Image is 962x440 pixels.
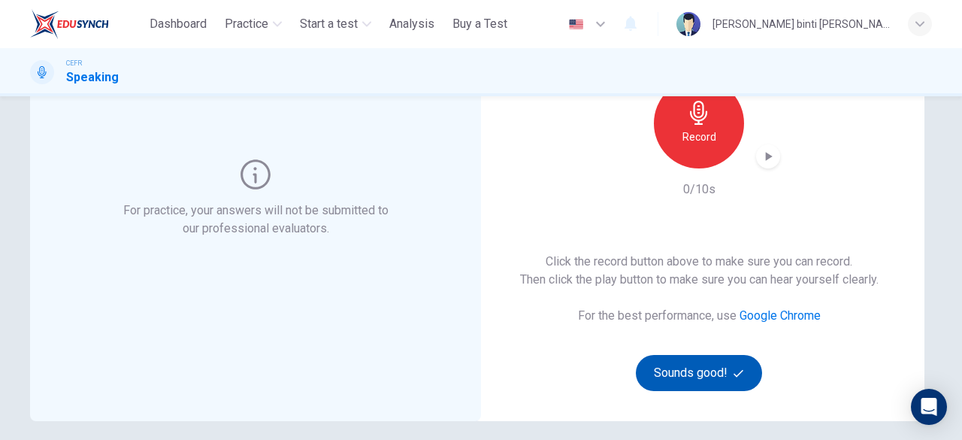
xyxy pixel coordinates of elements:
[740,308,821,323] a: Google Chrome
[66,68,119,86] h1: Speaking
[446,11,513,38] button: Buy a Test
[520,253,879,289] h6: Click the record button above to make sure you can record. Then click the play button to make sur...
[911,389,947,425] div: Open Intercom Messenger
[383,11,440,38] button: Analysis
[682,128,716,146] h6: Record
[120,202,392,238] h6: For practice, your answers will not be submitted to our professional evaluators.
[654,78,744,168] button: Record
[225,15,268,33] span: Practice
[636,355,762,391] button: Sounds good!
[578,307,821,325] h6: For the best performance, use
[389,15,434,33] span: Analysis
[676,12,700,36] img: Profile picture
[294,11,377,38] button: Start a test
[567,19,585,30] img: en
[150,15,207,33] span: Dashboard
[712,15,890,33] div: [PERSON_NAME] binti [PERSON_NAME]
[300,15,358,33] span: Start a test
[219,11,288,38] button: Practice
[30,9,109,39] img: ELTC logo
[683,181,715,199] h6: 0/10s
[452,15,507,33] span: Buy a Test
[144,11,213,38] button: Dashboard
[66,58,82,68] span: CEFR
[30,9,144,39] a: ELTC logo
